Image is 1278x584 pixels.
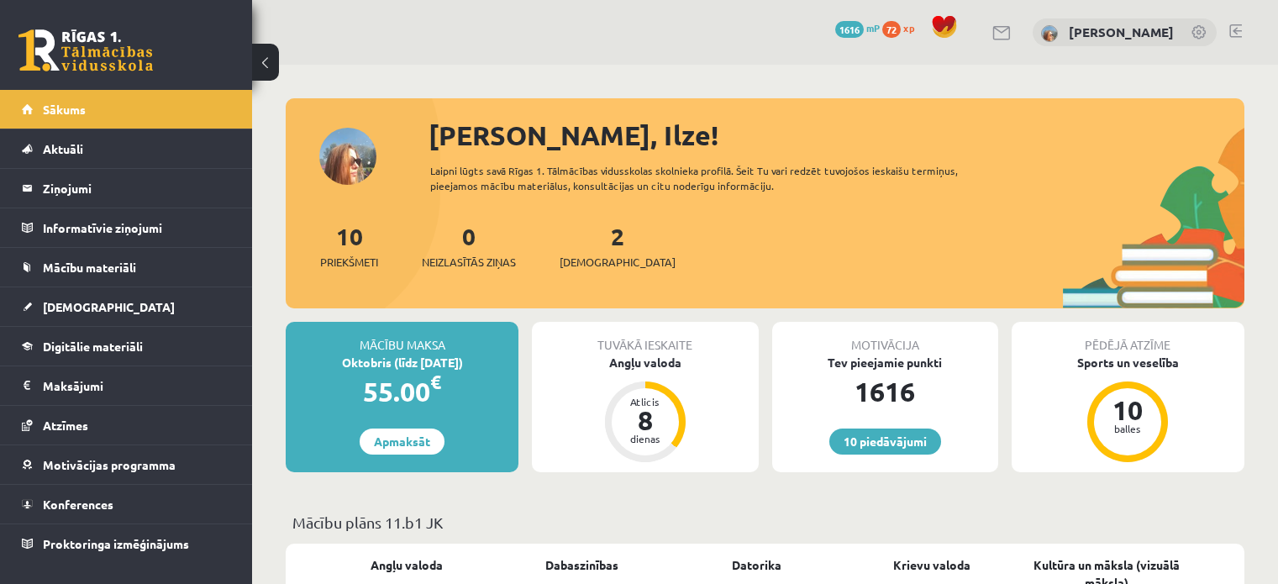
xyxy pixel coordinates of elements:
[620,407,671,434] div: 8
[22,248,231,287] a: Mācību materiāli
[545,556,618,574] a: Dabaszinības
[829,429,941,455] a: 10 piedāvājumi
[429,115,1244,155] div: [PERSON_NAME], Ilze!
[22,90,231,129] a: Sākums
[430,163,1006,193] div: Laipni lūgts savā Rīgas 1. Tālmācības vidusskolas skolnieka profilā. Šeit Tu vari redzēt tuvojošo...
[422,221,516,271] a: 0Neizlasītās ziņas
[882,21,901,38] span: 72
[1102,397,1153,424] div: 10
[22,208,231,247] a: Informatīvie ziņojumi
[292,511,1238,534] p: Mācību plāns 11.b1 JK
[882,21,923,34] a: 72 xp
[620,397,671,407] div: Atlicis
[22,406,231,445] a: Atzīmes
[320,221,378,271] a: 10Priekšmeti
[320,254,378,271] span: Priekšmeti
[1069,24,1174,40] a: [PERSON_NAME]
[772,354,998,371] div: Tev pieejamie punkti
[43,260,136,275] span: Mācību materiāli
[893,556,970,574] a: Krievu valoda
[866,21,880,34] span: mP
[43,299,175,314] span: [DEMOGRAPHIC_DATA]
[22,287,231,326] a: [DEMOGRAPHIC_DATA]
[22,485,231,523] a: Konferences
[286,354,518,371] div: Oktobris (līdz [DATE])
[43,102,86,117] span: Sākums
[560,254,676,271] span: [DEMOGRAPHIC_DATA]
[835,21,864,38] span: 1616
[286,322,518,354] div: Mācību maksa
[532,354,758,371] div: Angļu valoda
[430,370,441,394] span: €
[732,556,781,574] a: Datorika
[1012,354,1244,371] div: Sports un veselība
[360,429,444,455] a: Apmaksāt
[43,536,189,551] span: Proktoringa izmēģinājums
[772,371,998,412] div: 1616
[532,322,758,354] div: Tuvākā ieskaite
[286,371,518,412] div: 55.00
[532,354,758,465] a: Angļu valoda Atlicis 8 dienas
[1012,354,1244,465] a: Sports un veselība 10 balles
[1041,25,1058,42] img: Ilze Behmane-Bergmane
[835,21,880,34] a: 1616 mP
[18,29,153,71] a: Rīgas 1. Tālmācības vidusskola
[22,445,231,484] a: Motivācijas programma
[43,208,231,247] legend: Informatīvie ziņojumi
[43,457,176,472] span: Motivācijas programma
[620,434,671,444] div: dienas
[22,129,231,168] a: Aktuāli
[22,366,231,405] a: Maksājumi
[22,524,231,563] a: Proktoringa izmēģinājums
[43,366,231,405] legend: Maksājumi
[43,339,143,354] span: Digitālie materiāli
[43,169,231,208] legend: Ziņojumi
[371,556,443,574] a: Angļu valoda
[22,169,231,208] a: Ziņojumi
[1012,322,1244,354] div: Pēdējā atzīme
[43,497,113,512] span: Konferences
[22,327,231,366] a: Digitālie materiāli
[43,141,83,156] span: Aktuāli
[43,418,88,433] span: Atzīmes
[772,322,998,354] div: Motivācija
[903,21,914,34] span: xp
[560,221,676,271] a: 2[DEMOGRAPHIC_DATA]
[1102,424,1153,434] div: balles
[422,254,516,271] span: Neizlasītās ziņas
